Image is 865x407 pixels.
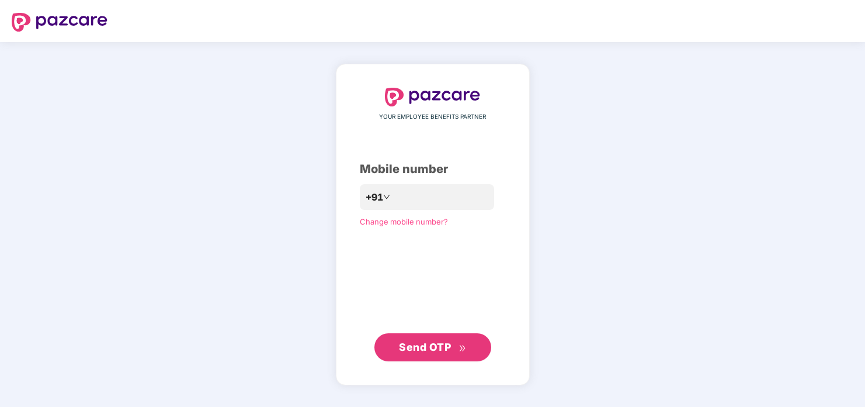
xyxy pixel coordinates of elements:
[360,160,506,178] div: Mobile number
[383,194,390,201] span: down
[385,88,481,106] img: logo
[399,341,451,353] span: Send OTP
[360,217,448,226] a: Change mobile number?
[458,344,466,352] span: double-right
[374,333,491,361] button: Send OTPdouble-right
[379,112,486,122] span: YOUR EMPLOYEE BENEFITS PARTNER
[366,190,383,205] span: +91
[12,13,107,32] img: logo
